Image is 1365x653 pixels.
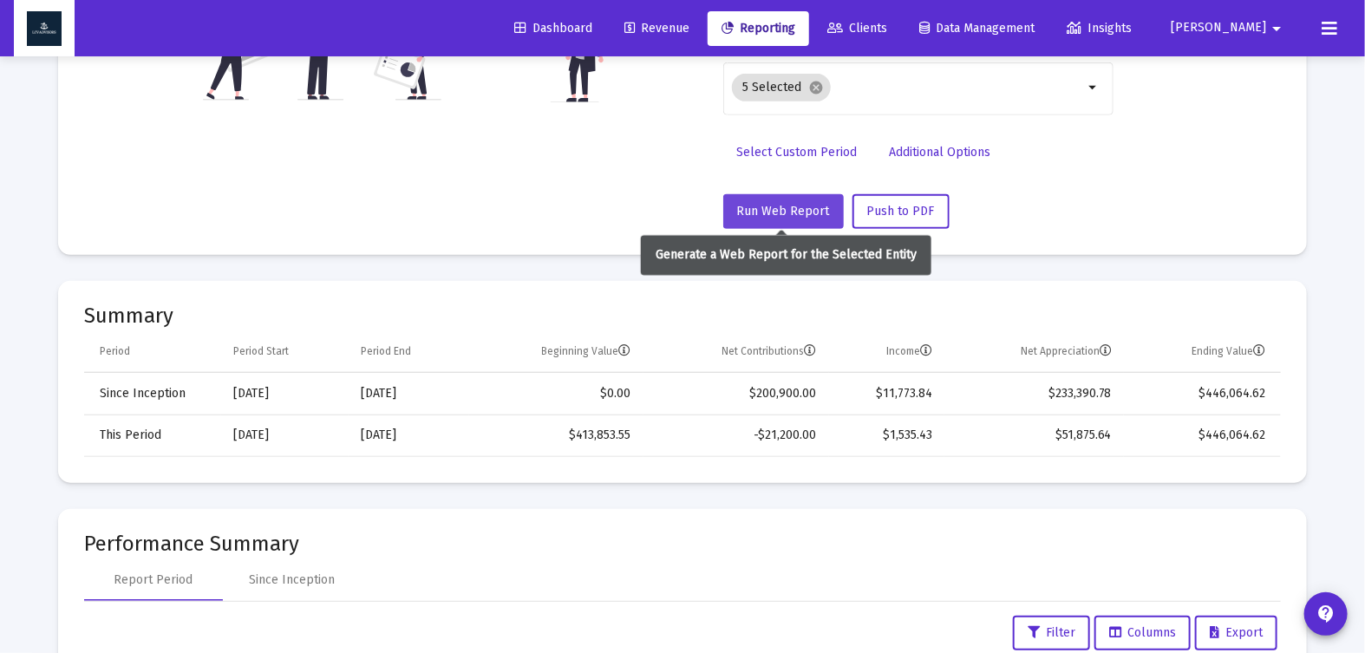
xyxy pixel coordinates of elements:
span: Reporting [722,21,795,36]
mat-icon: cancel [808,80,824,95]
a: Insights [1053,11,1146,46]
button: [PERSON_NAME] [1150,10,1308,45]
button: Run Web Report [723,194,844,229]
a: Data Management [905,11,1048,46]
td: $1,535.43 [829,415,944,456]
td: $446,064.62 [1124,373,1281,415]
a: Revenue [611,11,703,46]
mat-icon: contact_support [1316,604,1336,624]
td: Column Period Start [221,331,349,373]
td: Column Period [84,331,221,373]
td: Column Ending Value [1124,331,1281,373]
span: Filter [1028,625,1075,640]
td: $0.00 [469,373,643,415]
button: Push to PDF [852,194,950,229]
div: Since Inception [250,571,336,589]
button: Filter [1013,616,1090,650]
div: Period Start [233,344,289,358]
mat-chip: 5 Selected [732,74,831,101]
span: Clients [827,21,887,36]
mat-chip-list: Selection [732,70,1083,105]
td: Since Inception [84,373,221,415]
span: Insights [1067,21,1132,36]
td: $11,773.84 [829,373,944,415]
div: Period End [361,344,411,358]
div: Ending Value [1192,344,1265,358]
span: Columns [1109,625,1176,640]
div: Beginning Value [542,344,631,358]
span: Run Web Report [737,204,830,219]
td: This Period [84,415,221,456]
span: Export [1210,625,1263,640]
button: Export [1195,616,1277,650]
span: Dashboard [514,21,592,36]
td: $413,853.55 [469,415,643,456]
div: [DATE] [361,427,457,444]
td: Column Period End [349,331,469,373]
a: Reporting [708,11,809,46]
span: Additional Options [890,145,991,160]
a: Dashboard [500,11,606,46]
div: [DATE] [361,385,457,402]
img: Dashboard [27,11,62,46]
td: Column Net Appreciation [944,331,1124,373]
span: Revenue [624,21,689,36]
td: Column Income [829,331,944,373]
td: Column Net Contributions [643,331,829,373]
a: Clients [813,11,901,46]
mat-card-title: Performance Summary [84,535,1281,552]
td: -$21,200.00 [643,415,829,456]
span: Push to PDF [867,204,935,219]
mat-icon: arrow_drop_down [1083,77,1104,98]
td: $233,390.78 [944,373,1124,415]
div: Income [886,344,932,358]
div: Data grid [84,331,1281,457]
td: $200,900.00 [643,373,829,415]
div: [DATE] [233,427,336,444]
td: $51,875.64 [944,415,1124,456]
div: [DATE] [233,385,336,402]
td: Column Beginning Value [469,331,643,373]
span: Data Management [919,21,1035,36]
td: $446,064.62 [1124,415,1281,456]
div: Net Appreciation [1021,344,1112,358]
div: Period [100,344,130,358]
mat-icon: arrow_drop_down [1266,11,1287,46]
mat-card-title: Summary [84,307,1281,324]
span: [PERSON_NAME] [1171,21,1266,36]
span: Select Custom Period [737,145,858,160]
div: Report Period [114,571,193,589]
button: Columns [1094,616,1191,650]
div: Net Contributions [722,344,817,358]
